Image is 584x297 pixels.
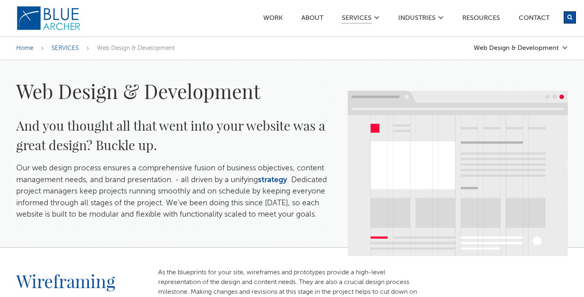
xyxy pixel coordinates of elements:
img: what%2Dwe%2Ddo%2DWebdesign%2D%281%29.png [348,90,568,256]
a: strategy [258,176,287,184]
a: ABOUT [301,15,324,24]
a: SERVICES [341,15,372,24]
a: Work [263,15,283,24]
h2: And you thought all that went into your website was a great design? Buckle up. [16,116,331,155]
a: Web Design & Development [474,45,568,52]
a: SERVICES [52,45,79,51]
img: Blue Archer Logo [16,6,81,31]
a: Resources [462,15,500,24]
h1: Web Design & Development [16,78,331,103]
a: Home [16,45,33,51]
p: Our web design process ensures a comprehensive fusion of business objectives, content management ... [16,163,331,221]
span: Web Design & Development [97,45,175,51]
a: Contact [518,15,550,24]
a: Industries [398,15,436,24]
